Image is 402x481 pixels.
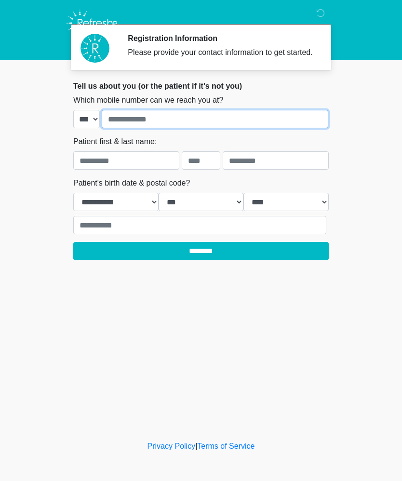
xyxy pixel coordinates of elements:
[73,177,190,189] label: Patient's birth date & postal code?
[73,81,329,91] h2: Tell us about you (or the patient if it's not you)
[147,442,196,450] a: Privacy Policy
[80,34,109,63] img: Agent Avatar
[73,94,223,106] label: Which mobile number can we reach you at?
[195,442,197,450] a: |
[197,442,255,450] a: Terms of Service
[73,136,157,147] label: Patient first & last name:
[128,47,314,58] div: Please provide your contact information to get started.
[64,7,122,39] img: Refresh RX Logo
